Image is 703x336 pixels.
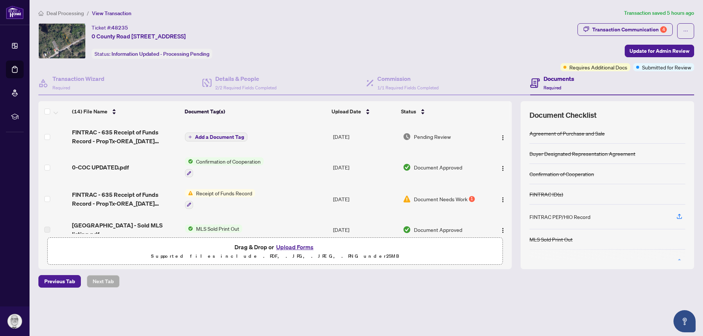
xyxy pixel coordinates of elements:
img: Profile Icon [8,314,22,328]
span: ellipsis [683,28,688,34]
td: [DATE] [330,122,400,151]
span: [GEOGRAPHIC_DATA] - Sold MLS listing.pdf [72,221,179,239]
span: Upload Date [332,107,361,116]
img: Document Status [403,133,411,141]
span: plus [188,135,192,139]
button: Next Tab [87,275,120,288]
span: Receipt of Funds Record [193,189,255,197]
button: Previous Tab [38,275,81,288]
div: Ticket #: [92,23,128,32]
span: Document Needs Work [414,195,467,203]
span: FINTRAC - 635 Receipt of Funds Record - PropTx-OREA_[DATE] 18_53_23.pdf [72,190,179,208]
span: Confirmation of Cooperation [193,157,264,165]
span: Required [52,85,70,90]
div: FINTRAC PEP/HIO Record [529,213,590,221]
th: Status [398,101,485,122]
span: FINTRAC - 635 Receipt of Funds Record - PropTx-OREA_[DATE] 12_48_21.pdf [72,128,179,145]
h4: Commission [377,74,439,83]
article: Transaction saved 5 hours ago [624,9,694,17]
span: Document Checklist [529,110,597,120]
div: MLS Sold Print Out [529,235,573,243]
span: Submitted for Review [642,63,691,71]
img: Logo [500,165,506,171]
img: logo [6,6,24,19]
h4: Transaction Wizard [52,74,104,83]
td: [DATE] [330,215,400,244]
span: 48235 [112,24,128,31]
span: 0-COC UPDATED.pdf [72,163,129,172]
button: Logo [497,161,509,173]
img: Document Status [403,195,411,203]
img: Logo [500,197,506,203]
span: Previous Tab [44,275,75,287]
span: Requires Additional Docs [569,63,627,71]
span: Status [401,107,416,116]
span: Drag & Drop orUpload FormsSupported files include .PDF, .JPG, .JPEG, .PNG under25MB [48,238,503,265]
button: Upload Forms [274,242,316,252]
button: Open asap [673,310,696,332]
button: Add a Document Tag [185,133,247,141]
button: Logo [497,131,509,143]
span: 1/1 Required Fields Completed [377,85,439,90]
div: Transaction Communication [592,24,667,35]
span: Update for Admin Review [630,45,689,57]
li: / [87,9,89,17]
h4: Details & People [215,74,277,83]
button: Transaction Communication4 [577,23,673,36]
th: Document Tag(s) [182,101,329,122]
img: Status Icon [185,224,193,233]
img: Document Status [403,226,411,234]
th: Upload Date [329,101,398,122]
span: Document Approved [414,163,462,171]
th: (14) File Name [69,101,182,122]
div: Agreement of Purchase and Sale [529,129,605,137]
td: [DATE] [330,151,400,183]
img: Status Icon [185,189,193,197]
div: Buyer Designated Representation Agreement [529,150,635,158]
button: Add a Document Tag [185,132,247,142]
img: Document Status [403,163,411,171]
span: View Transaction [92,10,131,17]
button: Status IconMLS Sold Print Out [185,224,242,233]
button: Update for Admin Review [625,45,694,57]
h4: Documents [543,74,574,83]
span: MLS Sold Print Out [193,224,242,233]
td: [DATE] [330,183,400,215]
img: Status Icon [185,157,193,165]
img: IMG-X12327279_1.jpg [39,24,85,58]
img: Logo [500,227,506,233]
span: (14) File Name [72,107,107,116]
button: Logo [497,193,509,205]
button: Logo [497,224,509,236]
span: Pending Review [414,133,451,141]
span: Document Approved [414,226,462,234]
img: Logo [500,135,506,141]
button: Status IconConfirmation of Cooperation [185,157,264,177]
p: Supported files include .PDF, .JPG, .JPEG, .PNG under 25 MB [52,252,498,261]
span: Deal Processing [47,10,84,17]
span: Drag & Drop or [234,242,316,252]
span: Add a Document Tag [195,134,244,140]
span: Required [543,85,561,90]
span: home [38,11,44,16]
div: FINTRAC ID(s) [529,190,563,198]
span: Information Updated - Processing Pending [112,51,209,57]
div: Status: [92,49,212,59]
div: 4 [660,26,667,33]
span: 0 County Road [STREET_ADDRESS] [92,32,186,41]
div: 1 [469,196,475,202]
button: Status IconReceipt of Funds Record [185,189,255,209]
span: 2/2 Required Fields Completed [215,85,277,90]
div: Confirmation of Cooperation [529,170,594,178]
